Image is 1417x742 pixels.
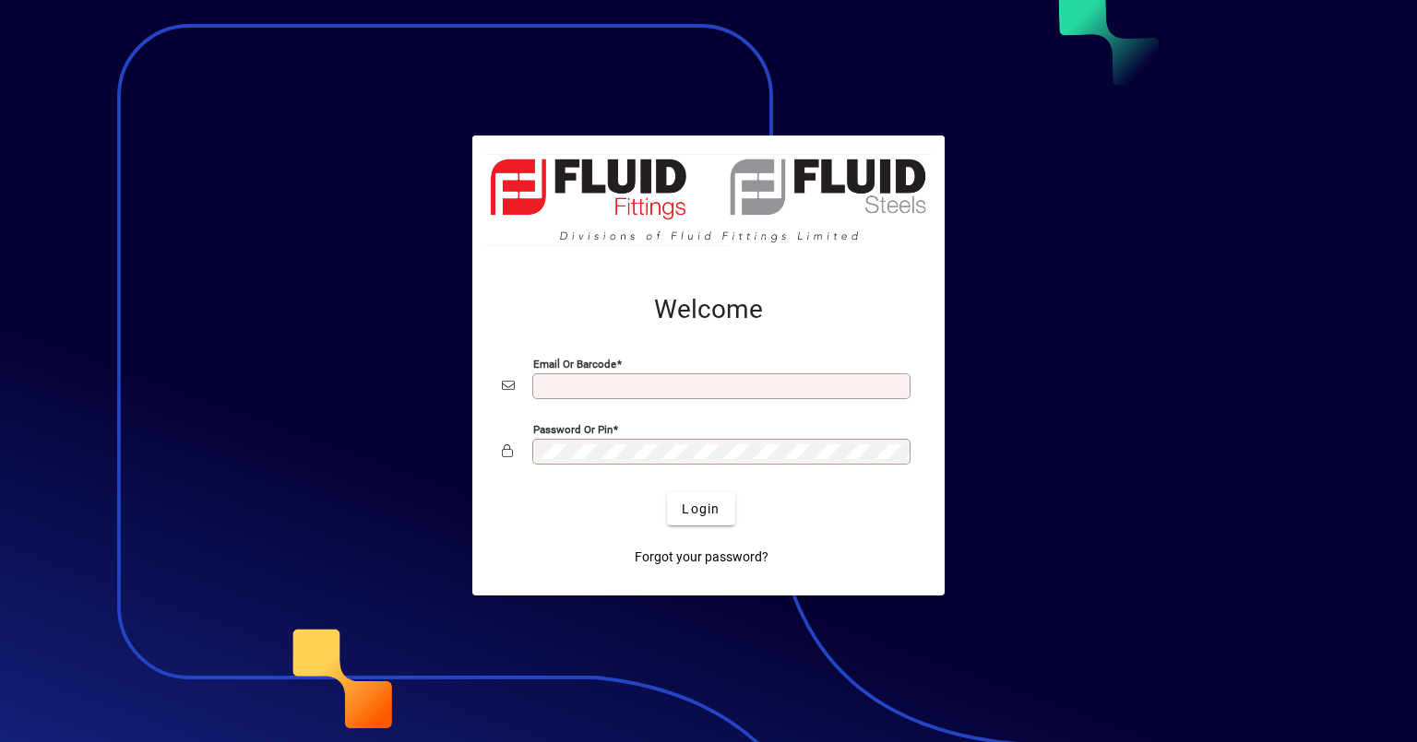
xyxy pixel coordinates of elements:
[667,492,734,525] button: Login
[635,548,768,567] span: Forgot your password?
[682,500,720,519] span: Login
[533,423,613,436] mat-label: Password or Pin
[627,540,776,573] a: Forgot your password?
[533,358,616,371] mat-label: Email or Barcode
[502,294,915,325] h2: Welcome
